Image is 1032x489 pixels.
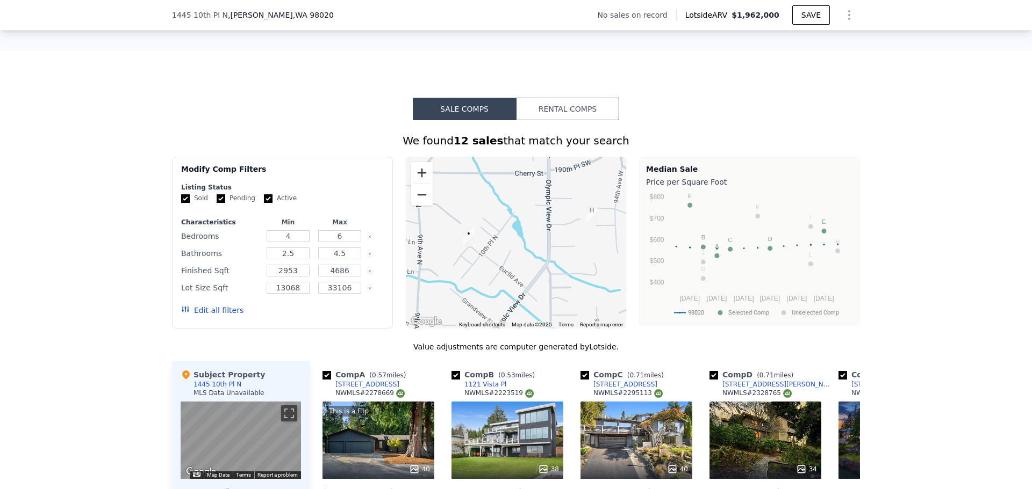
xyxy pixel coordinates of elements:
[752,371,798,379] span: ( miles)
[629,371,644,379] span: 0.71
[646,174,853,189] div: Price per Square Foot
[494,371,539,379] span: ( miles)
[646,189,853,324] svg: A chart.
[728,309,769,316] text: Selected Comp
[650,257,664,265] text: $500
[838,4,860,26] button: Show Options
[709,380,834,389] a: [STREET_ADDRESS][PERSON_NAME]
[372,371,386,379] span: 0.57
[701,234,705,240] text: B
[464,380,506,389] div: 1121 Vista Pl
[722,389,792,398] div: NWMLS # 2328765
[702,249,705,256] text: J
[193,380,241,389] div: 1445 10th Pl N
[408,315,444,329] img: Google
[181,194,190,203] input: Sold
[411,162,433,184] button: Zoom in
[181,402,301,479] div: Map
[236,472,251,478] a: Terms
[851,380,915,389] div: [STREET_ADDRESS]
[787,295,807,302] text: [DATE]
[454,134,504,147] strong: 12 sales
[264,218,312,227] div: Min
[688,309,704,316] text: 98020
[688,193,692,199] text: F
[650,193,664,201] text: $800
[327,406,371,417] div: This is a Flip
[838,380,915,389] a: [STREET_ADDRESS]
[181,280,260,295] div: Lot Size Sqft
[814,295,834,302] text: [DATE]
[207,471,230,479] button: Map Data
[411,184,433,206] button: Zoom out
[796,464,817,475] div: 34
[181,246,260,261] div: Bathrooms
[810,214,812,220] text: I
[732,11,779,19] span: $1,962,000
[728,237,733,243] text: C
[172,341,860,352] div: Value adjustments are computer generated by Lotside .
[650,236,664,244] text: $600
[722,380,834,389] div: [STREET_ADDRESS][PERSON_NAME]
[580,369,668,380] div: Comp C
[580,380,657,389] a: [STREET_ADDRESS]
[293,11,334,19] span: , WA 98020
[335,380,399,389] div: [STREET_ADDRESS]
[281,405,297,421] button: Toggle fullscreen view
[413,98,516,120] button: Sale Comps
[759,295,780,302] text: [DATE]
[181,229,260,244] div: Bedrooms
[217,194,255,203] label: Pending
[464,389,534,398] div: NWMLS # 2223519
[183,465,219,479] a: Open this area in Google Maps (opens a new window)
[707,295,727,302] text: [DATE]
[501,371,515,379] span: 0.53
[558,322,574,327] a: Terms
[181,183,384,192] div: Listing Status
[172,133,860,148] div: We found that match your search
[172,10,228,20] span: 1445 10th Pl N
[838,369,926,380] div: Comp E
[822,218,826,225] text: E
[654,389,663,398] img: NWMLS Logo
[759,371,774,379] span: 0.71
[701,266,706,272] text: G
[792,5,830,25] button: SAVE
[525,389,534,398] img: NWMLS Logo
[679,295,700,302] text: [DATE]
[181,263,260,278] div: Finished Sqft
[181,305,243,316] button: Edit all filters
[459,321,505,329] button: Keyboard shortcuts
[322,369,410,380] div: Comp A
[193,389,264,397] div: MLS Data Unavailable
[623,371,668,379] span: ( miles)
[183,465,219,479] img: Google
[181,402,301,479] div: Street View
[593,380,657,389] div: [STREET_ADDRESS]
[409,464,430,475] div: 40
[217,194,225,203] input: Pending
[451,380,506,389] a: 1121 Vista Pl
[264,194,273,203] input: Active
[792,309,839,316] text: Unselected Comp
[368,235,372,239] button: Clear
[322,380,399,389] a: [STREET_ADDRESS]
[768,236,772,242] text: D
[512,322,552,327] span: Map data ©2025
[257,472,298,478] a: Report a problem
[646,164,853,174] div: Median Sale
[783,389,792,398] img: NWMLS Logo
[598,10,676,20] div: No sales on record
[463,228,475,246] div: 1445 10th Pl N
[335,389,405,398] div: NWMLS # 2278669
[451,369,539,380] div: Comp B
[709,369,798,380] div: Comp D
[715,243,719,250] text: A
[593,389,663,398] div: NWMLS # 2295113
[851,389,921,398] div: NWMLS # 2384866
[181,194,208,203] label: Sold
[650,279,664,286] text: $400
[538,464,559,475] div: 38
[368,269,372,273] button: Clear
